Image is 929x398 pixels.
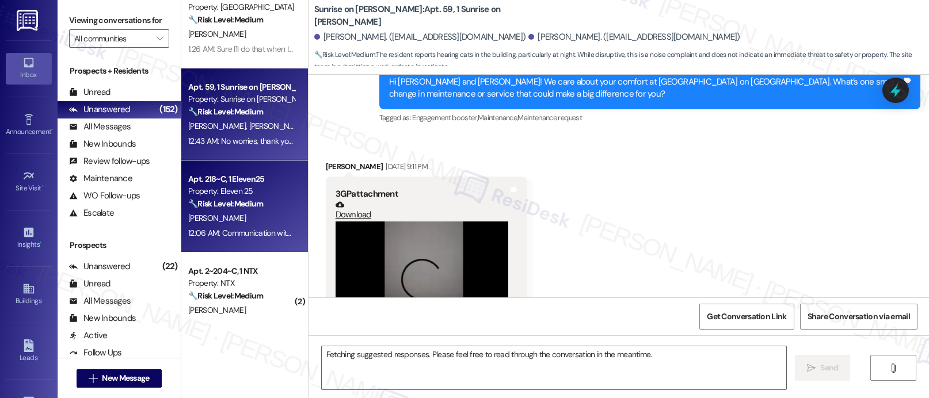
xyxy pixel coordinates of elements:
[326,160,527,177] div: [PERSON_NAME]
[6,279,52,310] a: Buildings
[383,160,428,173] div: [DATE] 9:11 PM
[808,311,910,323] span: Share Conversation via email
[157,101,180,118] div: (152)
[800,304,917,330] button: Share Conversation via email
[795,355,851,381] button: Send
[69,330,108,342] div: Active
[188,1,295,13] div: Property: [GEOGRAPHIC_DATA]
[51,126,53,134] span: •
[188,44,362,54] div: 1:26 AM: Sure I'll do that when I get home later [DATE]
[188,106,263,117] strong: 🔧 Risk Level: Medium
[157,34,163,43] i: 
[188,305,246,315] span: [PERSON_NAME]
[314,49,929,74] span: : The resident reports hearing cats in the building, particularly at night. While disruptive, thi...
[314,31,526,43] div: [PERSON_NAME]. ([EMAIL_ADDRESS][DOMAIN_NAME])
[69,347,122,359] div: Follow Ups
[69,295,131,307] div: All Messages
[889,363,897,373] i: 
[188,213,246,223] span: [PERSON_NAME]
[69,207,114,219] div: Escalate
[188,228,557,238] div: 12:06 AM: Communication with tenants upon where we are going and when we have a new roommate coming
[6,53,52,84] a: Inbox
[188,290,263,301] strong: 🔧 Risk Level: Medium
[188,14,263,25] strong: 🔧 Risk Level: Medium
[69,278,111,290] div: Unread
[6,223,52,254] a: Insights •
[389,76,902,101] div: Hi [PERSON_NAME] and [PERSON_NAME]! We care about your comfort at [GEOGRAPHIC_DATA] on [GEOGRAPHI...
[379,109,920,126] div: Tagged as:
[69,12,169,29] label: Viewing conversations for
[188,81,295,93] div: Apt. 59, 1 Sunrise on [PERSON_NAME]
[336,200,508,220] a: Download
[159,258,181,275] div: (22)
[6,336,52,367] a: Leads
[77,369,162,388] button: New Message
[412,113,478,123] span: Engagement booster ,
[188,136,511,146] div: 12:43 AM: No worries, thank you for your help. Yes, they may enter, and we have no pets at home.
[188,277,295,289] div: Property: NTX
[41,182,43,190] span: •
[707,311,786,323] span: Get Conversation Link
[528,31,740,43] div: [PERSON_NAME]. ([EMAIL_ADDRESS][DOMAIN_NAME])
[58,65,181,77] div: Prospects + Residents
[69,121,131,133] div: All Messages
[336,188,398,200] b: 3GP attachment
[188,121,249,131] span: [PERSON_NAME]
[6,166,52,197] a: Site Visit •
[74,29,151,48] input: All communities
[478,113,517,123] span: Maintenance ,
[807,363,816,373] i: 
[249,121,306,131] span: [PERSON_NAME]
[102,372,149,384] span: New Message
[188,29,246,39] span: [PERSON_NAME]
[517,113,582,123] span: Maintenance request
[69,155,150,167] div: Review follow-ups
[314,3,545,28] b: Sunrise on [PERSON_NAME]: Apt. 59, 1 Sunrise on [PERSON_NAME]
[69,104,130,116] div: Unanswered
[314,50,375,59] strong: 🔧 Risk Level: Medium
[69,190,140,202] div: WO Follow-ups
[69,138,136,150] div: New Inbounds
[188,265,295,277] div: Apt. 2~204~C, 1 NTX
[188,93,295,105] div: Property: Sunrise on [PERSON_NAME]
[58,239,181,251] div: Prospects
[40,239,41,247] span: •
[699,304,794,330] button: Get Conversation Link
[17,10,40,31] img: ResiDesk Logo
[69,312,136,324] div: New Inbounds
[188,198,263,209] strong: 🔧 Risk Level: Medium
[69,86,111,98] div: Unread
[188,173,295,185] div: Apt. 218~C, 1 Eleven25
[820,362,838,374] span: Send
[69,261,130,273] div: Unanswered
[188,185,295,197] div: Property: Eleven 25
[89,374,97,383] i: 
[69,173,132,185] div: Maintenance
